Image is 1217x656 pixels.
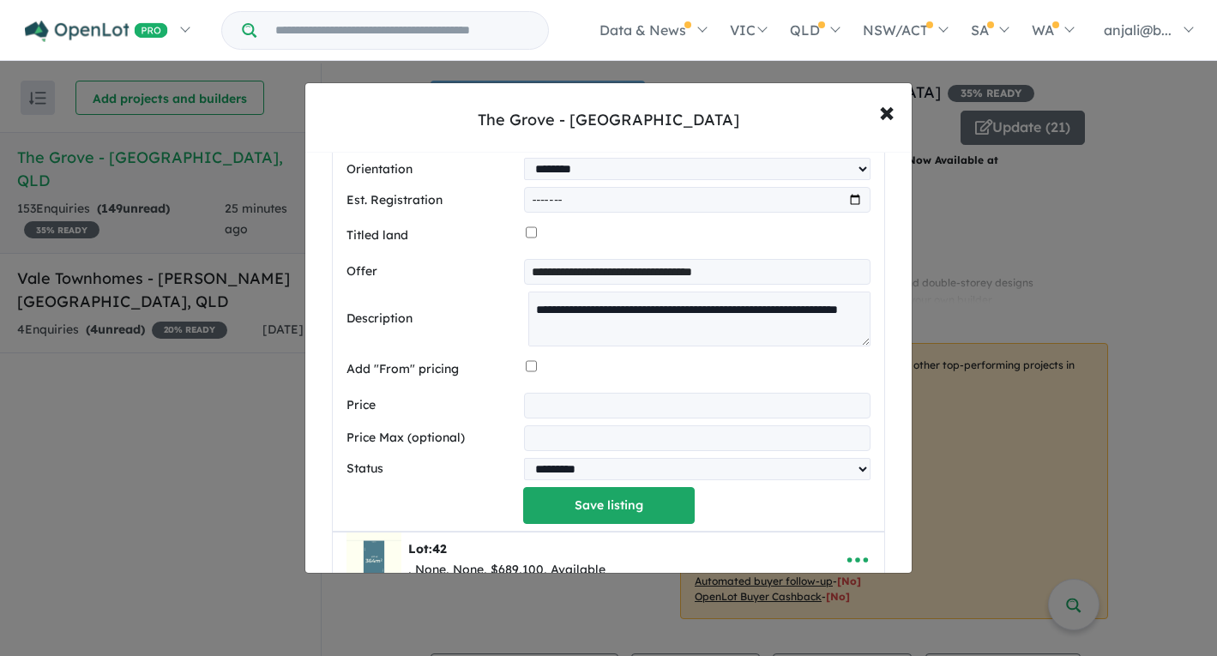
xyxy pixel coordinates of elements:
[346,395,517,416] label: Price
[346,428,517,448] label: Price Max (optional)
[260,12,545,49] input: Try estate name, suburb, builder or developer
[879,93,895,129] span: ×
[408,541,447,557] b: Lot:
[346,159,517,180] label: Orientation
[25,21,168,42] img: Openlot PRO Logo White
[346,533,401,587] img: The%20Grove%20-%20Boondall%20-%20Lot%2042___412_m_1756871340.jpg
[346,359,519,380] label: Add "From" pricing
[346,190,517,211] label: Est. Registration
[346,309,521,329] label: Description
[478,109,739,131] div: The Grove - [GEOGRAPHIC_DATA]
[1104,21,1172,39] span: anjali@b...
[408,560,605,581] div: , None, None, $689,100, Available
[346,262,517,282] label: Offer
[346,226,519,246] label: Titled land
[432,541,447,557] span: 42
[523,487,695,524] button: Save listing
[346,459,517,479] label: Status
